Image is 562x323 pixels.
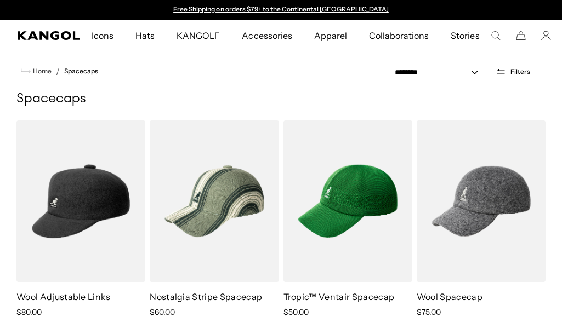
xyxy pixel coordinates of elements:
span: KANGOLF [177,20,220,51]
summary: Search here [491,31,501,41]
span: $75.00 [417,307,441,317]
a: Icons [81,20,124,51]
a: Nostalgia Stripe Spacecap [150,291,262,302]
a: Tropic™ Ventair Spacecap [283,291,395,302]
button: Cart [516,31,526,41]
span: Hats [135,20,155,51]
a: Accessories [231,20,303,51]
div: 1 of 2 [168,5,394,14]
img: Wool Adjustable Links [16,120,145,282]
span: Accessories [242,20,292,51]
a: Account [541,31,551,41]
span: Home [31,67,52,75]
a: Hats [124,20,166,51]
a: Apparel [303,20,358,51]
img: Nostalgia Stripe Spacecap [150,120,279,282]
span: Icons [92,20,113,51]
button: Open filters [489,67,537,77]
a: Wool Adjustable Links [16,291,111,302]
slideshow-component: Announcement bar [168,5,394,14]
a: Spacecaps [64,67,98,75]
div: Announcement [168,5,394,14]
li: / [52,65,60,78]
span: Filters [510,68,530,76]
span: Stories [451,20,479,51]
h1: Spacecaps [16,91,546,107]
span: Collaborations [369,20,429,51]
span: $50.00 [283,307,309,317]
span: $60.00 [150,307,175,317]
span: $80.00 [16,307,42,317]
a: KANGOLF [166,20,231,51]
a: Wool Spacecap [417,291,482,302]
a: Kangol [18,31,81,40]
img: Tropic™ Ventair Spacecap [283,120,412,282]
a: Free Shipping on orders $79+ to the Continental [GEOGRAPHIC_DATA] [173,5,389,13]
a: Collaborations [358,20,440,51]
img: Wool Spacecap [417,120,546,282]
select: Sort by: Featured [390,67,489,78]
a: Home [21,66,52,76]
span: Apparel [314,20,347,51]
a: Stories [440,20,490,51]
